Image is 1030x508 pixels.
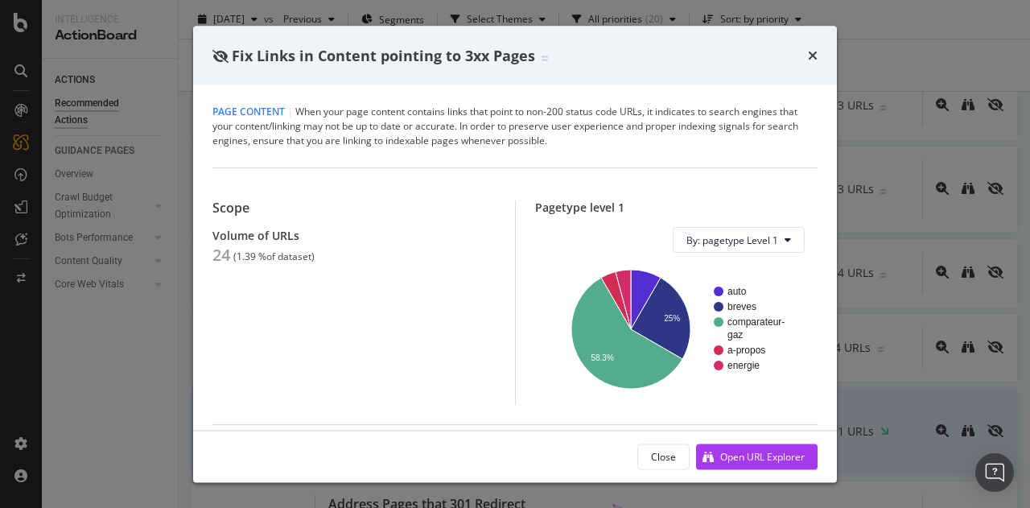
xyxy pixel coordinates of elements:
div: Volume of URLs [212,229,496,242]
div: 24 [212,246,230,265]
button: Close [637,444,690,469]
text: comparateur- [727,316,785,328]
text: auto [727,286,747,297]
div: Pagetype level 1 [535,200,818,214]
text: a-propos [727,345,765,356]
span: Fix Links in Content pointing to 3xx Pages [232,45,535,64]
div: ( 1.39 % of dataset ) [233,251,315,262]
button: Open URL Explorer [696,444,818,469]
span: | [287,105,293,118]
text: energie [727,360,760,371]
div: times [808,45,818,66]
div: Close [651,449,676,463]
div: Open URL Explorer [720,449,805,463]
span: By: pagetype Level 1 [686,233,778,246]
button: By: pagetype Level 1 [673,227,805,253]
text: 58.3% [591,353,613,362]
div: When your page content contains links that point to non-200 status code URLs, it indicates to sea... [212,105,818,148]
div: eye-slash [212,49,229,62]
svg: A chart. [548,266,799,392]
div: modal [193,26,837,482]
div: Scope [212,200,496,216]
img: Equal [542,56,548,60]
text: 25% [664,313,680,322]
text: gaz [727,329,743,341]
div: Open Intercom Messenger [975,453,1014,492]
text: breves [727,301,756,312]
span: Page Content [212,105,285,118]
